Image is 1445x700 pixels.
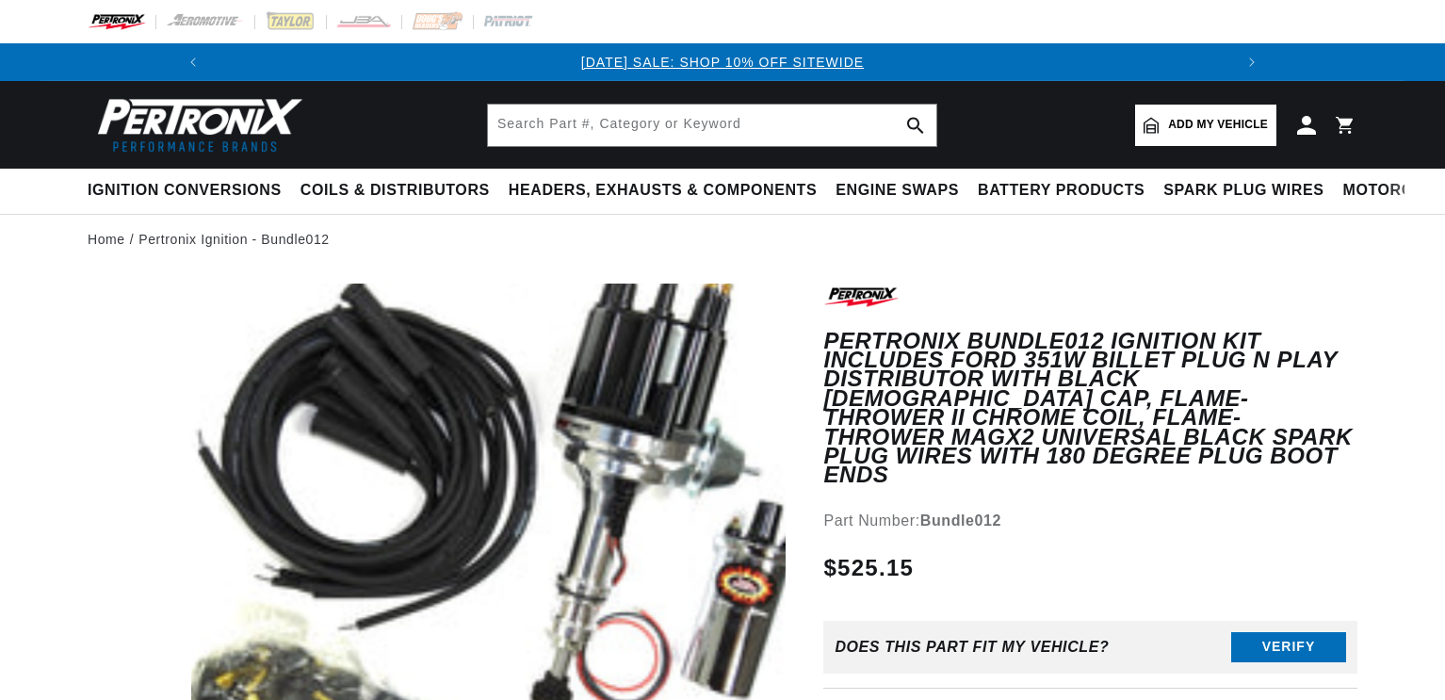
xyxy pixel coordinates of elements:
nav: breadcrumbs [88,229,1357,250]
a: [DATE] SALE: SHOP 10% OFF SITEWIDE [581,55,864,70]
div: Does This part fit My vehicle? [835,639,1109,656]
a: Pertronix Ignition - Bundle012 [138,229,329,250]
span: Battery Products [978,181,1145,201]
div: Part Number: [823,509,1357,533]
summary: Spark Plug Wires [1154,169,1333,213]
slideshow-component: Translation missing: en.sections.announcements.announcement_bar [41,43,1404,81]
strong: Bundle012 [920,513,1001,529]
span: Spark Plug Wires [1163,181,1323,201]
a: Home [88,229,125,250]
summary: Headers, Exhausts & Components [499,169,826,213]
div: Announcement [212,52,1234,73]
summary: Ignition Conversions [88,169,291,213]
h1: Pertronix Bundle012 Ignition Kit includes Ford 351W Billet Plug n Play Distributor with Black [DE... [823,332,1357,485]
span: Headers, Exhausts & Components [509,181,817,201]
button: Verify [1231,632,1346,662]
input: Search Part #, Category or Keyword [488,105,936,146]
button: Translation missing: en.sections.announcements.previous_announcement [174,43,212,81]
summary: Battery Products [968,169,1154,213]
button: Translation missing: en.sections.announcements.next_announcement [1233,43,1271,81]
summary: Coils & Distributors [291,169,499,213]
span: Coils & Distributors [300,181,490,201]
span: $525.15 [823,551,914,585]
span: Add my vehicle [1168,116,1268,134]
summary: Engine Swaps [826,169,968,213]
span: Engine Swaps [836,181,959,201]
span: Ignition Conversions [88,181,282,201]
button: search button [895,105,936,146]
img: Pertronix [88,92,304,157]
div: 1 of 3 [212,52,1234,73]
a: Add my vehicle [1135,105,1276,146]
